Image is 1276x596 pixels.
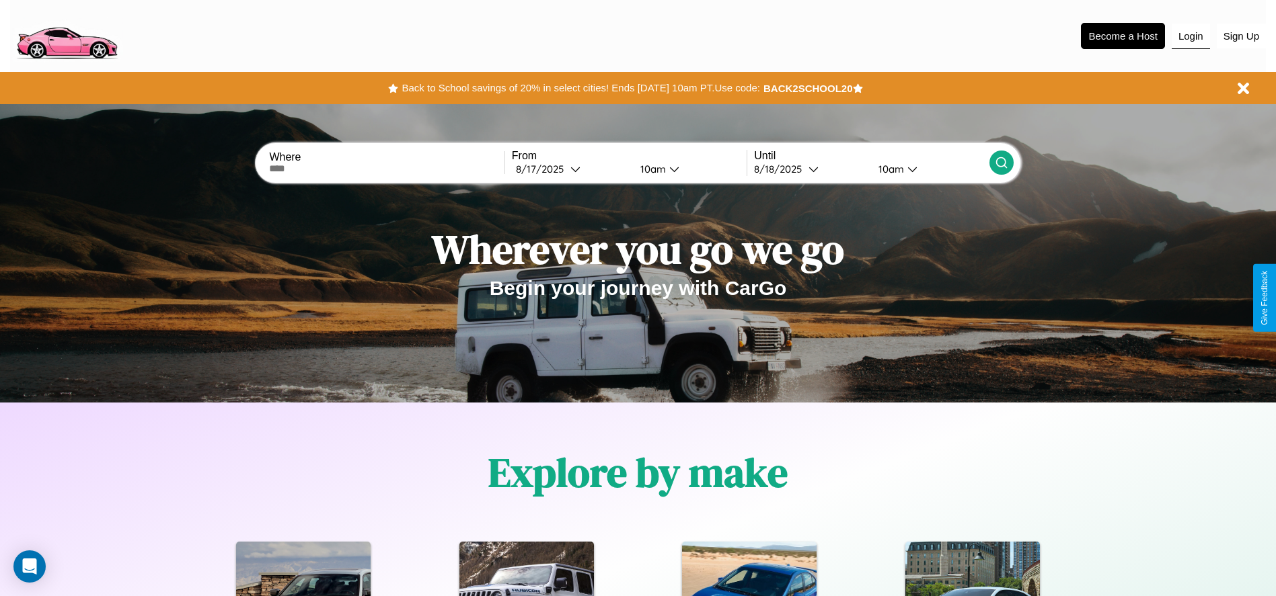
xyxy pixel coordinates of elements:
div: Give Feedback [1260,271,1269,325]
button: Sign Up [1217,24,1266,48]
button: Become a Host [1081,23,1165,49]
label: Until [754,150,989,162]
img: logo [10,7,123,62]
button: 10am [868,162,989,176]
div: Open Intercom Messenger [13,550,46,583]
button: 8/17/2025 [512,162,630,176]
div: 8 / 17 / 2025 [516,163,570,175]
button: Login [1172,24,1210,49]
button: 10am [630,162,747,176]
div: 8 / 18 / 2025 [754,163,809,175]
label: From [512,150,747,162]
b: BACK2SCHOOL20 [763,83,853,94]
div: 10am [634,163,669,175]
div: 10am [872,163,907,175]
button: Back to School savings of 20% in select cities! Ends [DATE] 10am PT.Use code: [398,79,763,97]
h1: Explore by make [488,445,788,500]
label: Where [269,151,504,163]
